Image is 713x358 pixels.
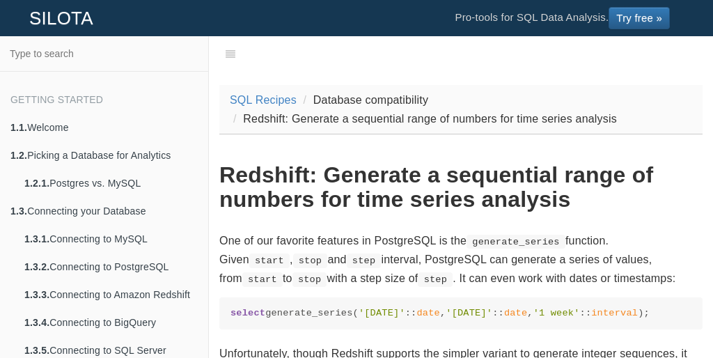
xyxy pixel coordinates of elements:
code: step [347,254,382,267]
a: Try free » [609,7,670,29]
b: 1.2.1. [24,178,49,189]
code: step [418,272,453,286]
a: 1.3.1.Connecting to MySQL [14,225,208,253]
code: stop [293,254,328,267]
a: 1.3.4.Connecting to BigQuery [14,309,208,336]
b: 1.3.2. [24,261,49,272]
b: 1.3.3. [24,289,49,300]
b: 1.3.4. [24,317,49,328]
code: start [242,272,283,286]
a: 1.3.2.Connecting to PostgreSQL [14,253,208,281]
a: SQL Recipes [230,94,297,106]
span: date [416,308,439,318]
a: SILOTA [19,1,104,36]
li: Pro-tools for SQL Data Analysis. [441,1,684,36]
code: stop [292,272,327,286]
code: generate_series( :: , :: , :: ); [230,306,691,320]
b: 1.3.1. [24,233,49,244]
span: '1 week' [533,308,580,318]
input: Type to search [4,40,204,67]
span: select [230,308,265,318]
code: generate_series [467,235,565,249]
a: 1.2.1.Postgres vs. MySQL [14,169,208,197]
b: 1.3.5. [24,345,49,356]
li: Database compatibility [300,91,429,109]
b: 1.2. [10,150,27,161]
b: 1.3. [10,205,27,217]
span: interval [591,308,638,318]
li: Redshift: Generate a sequential range of numbers for time series analysis [230,109,617,128]
span: '[DATE]' [359,308,405,318]
p: One of our favorite features in PostgreSQL is the function. Given , and interval, PostgreSQL can ... [219,231,703,288]
a: 1.3.3.Connecting to Amazon Redshift [14,281,208,309]
h1: Redshift: Generate a sequential range of numbers for time series analysis [219,163,703,212]
code: start [249,254,290,267]
span: '[DATE]' [446,308,492,318]
span: date [504,308,527,318]
b: 1.1. [10,122,27,133]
